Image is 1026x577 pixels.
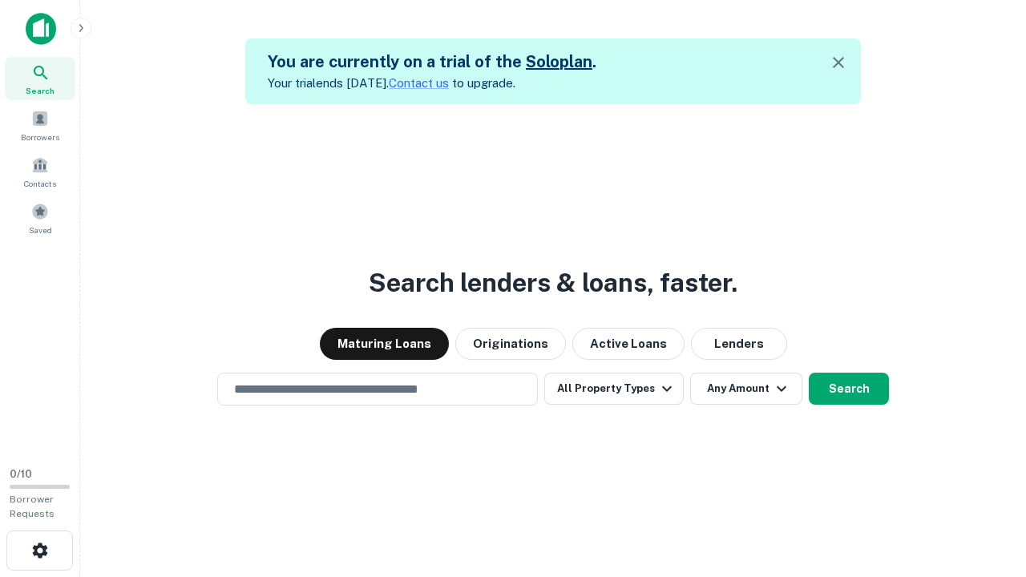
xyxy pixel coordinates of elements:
[455,328,566,360] button: Originations
[544,373,684,405] button: All Property Types
[26,13,56,45] img: capitalize-icon.png
[21,131,59,143] span: Borrowers
[389,76,449,90] a: Contact us
[5,150,75,193] a: Contacts
[5,103,75,147] a: Borrowers
[10,494,55,519] span: Borrower Requests
[29,224,52,236] span: Saved
[369,264,737,302] h3: Search lenders & loans, faster.
[24,177,56,190] span: Contacts
[268,50,596,74] h5: You are currently on a trial of the .
[526,52,592,71] a: Soloplan
[809,373,889,405] button: Search
[5,57,75,100] a: Search
[690,373,802,405] button: Any Amount
[5,196,75,240] a: Saved
[26,84,55,97] span: Search
[10,468,32,480] span: 0 / 10
[946,449,1026,526] iframe: Chat Widget
[572,328,685,360] button: Active Loans
[268,74,596,93] p: Your trial ends [DATE]. to upgrade.
[691,328,787,360] button: Lenders
[320,328,449,360] button: Maturing Loans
